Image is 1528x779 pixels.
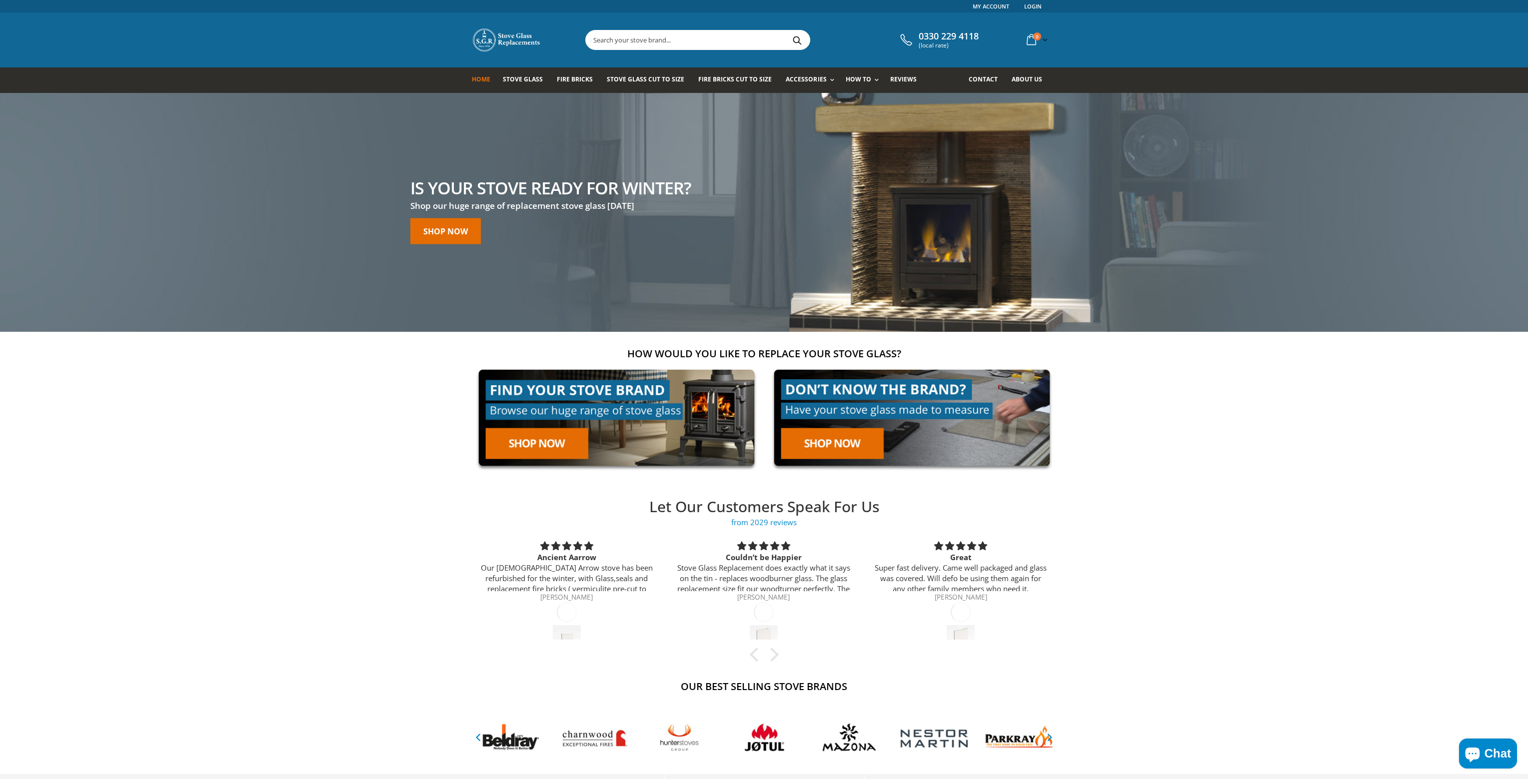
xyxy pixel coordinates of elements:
[557,67,600,93] a: Fire Bricks
[947,625,975,653] img: Dimplex Langbrook Stove Glass - 355mm x 269mm
[472,347,1057,360] h2: How would you like to replace your stove glass?
[410,218,481,244] a: Shop now
[1012,67,1050,93] a: About us
[1012,75,1042,83] span: About us
[969,67,1005,93] a: Contact
[846,67,884,93] a: How To
[786,67,839,93] a: Accessories
[890,75,917,83] span: Reviews
[607,75,684,83] span: Stove Glass Cut To Size
[698,67,779,93] a: Fire Bricks Cut To Size
[919,42,979,49] span: (local rate)
[472,67,498,93] a: Home
[898,31,979,49] a: 0330 229 4118 (local rate)
[677,540,850,552] div: 5 stars
[472,680,1057,693] h2: Our Best Selling Stove Brands
[468,517,1060,528] a: 4.89 stars from 2029 reviews
[553,598,580,625] div: [DATE]
[698,75,772,83] span: Fire Bricks Cut To Size
[1033,32,1041,40] span: 0
[786,30,809,49] button: Search
[557,75,593,83] span: Fire Bricks
[553,625,581,653] img: Aarrow Becton 7 Stove Glass - 314mm x 222mm
[468,517,1060,528] span: from 2029 reviews
[919,31,979,42] span: 0330 229 4118
[472,75,490,83] span: Home
[750,625,778,653] img: Yeoman County Stove Glass - 211mm x 142mm (Top Corner Cut)
[607,67,692,93] a: Stove Glass Cut To Size
[874,563,1047,594] p: Super fast delivery. Came well packaged and glass was covered. Will defo be using them again for ...
[468,497,1060,517] h2: Let Our Customers Speak For Us
[874,540,1047,552] div: 5 stars
[1023,30,1050,49] a: 0
[947,598,974,625] div: [DATE]
[874,552,1047,563] div: Great
[480,563,653,626] p: Our [DEMOGRAPHIC_DATA] Arrow stove has been refurbished for the winter, with Glass,seals and repl...
[874,594,1047,602] div: [PERSON_NAME]
[1456,739,1520,771] inbox-online-store-chat: Shopify online store chat
[410,200,691,211] h3: Shop our huge range of replacement stove glass [DATE]
[767,363,1057,473] img: made-to-measure-cta_2cd95ceb-d519-4648-b0cf-d2d338fdf11f.jpg
[846,75,871,83] span: How To
[969,75,998,83] span: Contact
[503,75,543,83] span: Stove Glass
[750,598,777,625] div: [DATE]
[677,552,850,563] div: Couldn’t be Happier
[503,67,550,93] a: Stove Glass
[786,75,826,83] span: Accessories
[410,179,691,196] h2: Is your stove ready for winter?
[677,563,850,615] p: Stove Glass Replacement does exactly what it says on the tin - replaces woodburner glass. The gla...
[890,67,924,93] a: Reviews
[472,27,542,52] img: Stove Glass Replacement
[480,540,653,552] div: 5 stars
[677,594,850,602] div: [PERSON_NAME]
[480,594,653,602] div: [PERSON_NAME]
[480,552,653,563] div: Ancient Aarrow
[472,363,761,473] img: find-your-brand-cta_9b334d5d-5c94-48ed-825f-d7972bbdebd0.jpg
[586,30,922,49] input: Search your stove brand...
